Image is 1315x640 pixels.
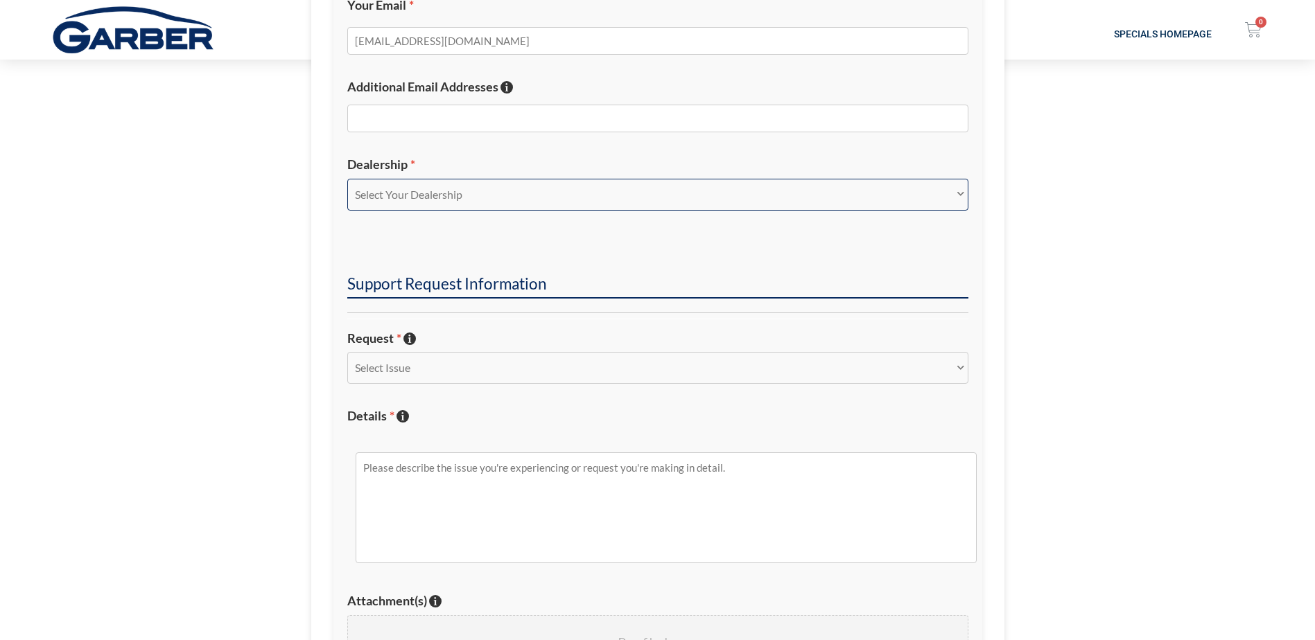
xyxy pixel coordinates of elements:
span: Additional Email Addresses [347,79,498,94]
span: Request [347,330,401,346]
label: Dealership [347,157,968,172]
span: Attachment(s) [347,593,427,608]
span: Details [347,408,394,423]
h2: Support Request Information [347,274,968,299]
